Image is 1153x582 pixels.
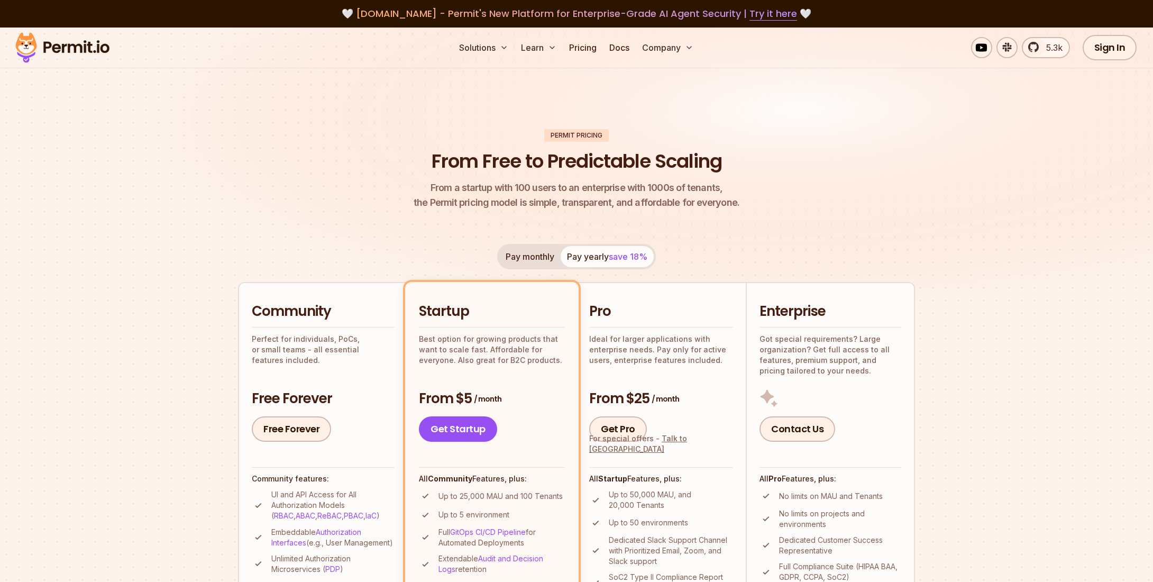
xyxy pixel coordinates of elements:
a: IaC [365,511,377,520]
p: Got special requirements? Large organization? Get full access to all features, premium support, a... [759,334,901,376]
a: 5.3k [1022,37,1070,58]
a: Contact Us [759,416,835,442]
span: / month [474,394,501,404]
a: PBAC [344,511,363,520]
span: / month [652,394,679,404]
h2: Enterprise [759,302,901,321]
p: UI and API Access for All Authorization Models ( , , , , ) [271,489,395,521]
p: Dedicated Customer Success Representative [779,535,901,556]
button: Learn [517,37,561,58]
h1: From Free to Predictable Scaling [432,148,722,175]
button: Pay monthly [499,246,561,267]
div: 🤍 🤍 [25,6,1128,21]
span: 5.3k [1040,41,1063,54]
p: Up to 50,000 MAU, and 20,000 Tenants [609,489,733,511]
span: [DOMAIN_NAME] - Permit's New Platform for Enterprise-Grade AI Agent Security | [356,7,797,20]
h4: Community features: [252,474,395,484]
h3: From $25 [589,389,733,408]
a: Authorization Interfaces [271,528,361,547]
p: Up to 5 environment [438,510,509,520]
button: Company [638,37,698,58]
a: Try it here [749,7,797,21]
h4: All Features, plus: [759,474,901,484]
h3: From $5 [419,389,565,408]
p: Extendable retention [438,553,565,575]
p: Up to 50 environments [609,517,688,528]
strong: Community [428,474,472,483]
p: No limits on MAU and Tenants [779,491,883,502]
h2: Community [252,302,395,321]
h4: All Features, plus: [589,474,733,484]
p: Perfect for individuals, PoCs, or small teams - all essential features included. [252,334,395,366]
span: From a startup with 100 users to an enterprise with 1000s of tenants, [414,180,739,195]
a: Sign In [1083,35,1137,60]
h3: Free Forever [252,389,395,408]
a: Audit and Decision Logs [438,554,543,574]
p: the Permit pricing model is simple, transparent, and affordable for everyone. [414,180,739,210]
a: Pricing [565,37,601,58]
a: Get Pro [589,416,647,442]
strong: Pro [768,474,782,483]
h2: Startup [419,302,565,321]
a: ABAC [296,511,315,520]
h2: Pro [589,302,733,321]
a: RBAC [274,511,294,520]
a: ReBAC [317,511,342,520]
strong: Startup [598,474,627,483]
button: Solutions [455,37,513,58]
div: Permit Pricing [544,129,609,142]
p: No limits on projects and environments [779,508,901,530]
a: Docs [605,37,634,58]
p: Dedicated Slack Support Channel with Prioritized Email, Zoom, and Slack support [609,535,733,567]
div: For special offers - [589,433,733,454]
a: Get Startup [419,416,497,442]
p: Ideal for larger applications with enterprise needs. Pay only for active users, enterprise featur... [589,334,733,366]
p: Unlimited Authorization Microservices ( ) [271,553,395,575]
a: GitOps CI/CD Pipeline [450,528,526,536]
p: Best option for growing products that want to scale fast. Affordable for everyone. Also great for... [419,334,565,366]
p: Full for Automated Deployments [438,527,565,548]
h4: All Features, plus: [419,474,565,484]
p: Embeddable (e.g., User Management) [271,527,395,548]
img: Permit logo [11,30,114,66]
p: Up to 25,000 MAU and 100 Tenants [438,491,563,502]
a: PDP [325,565,340,574]
a: Free Forever [252,416,331,442]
